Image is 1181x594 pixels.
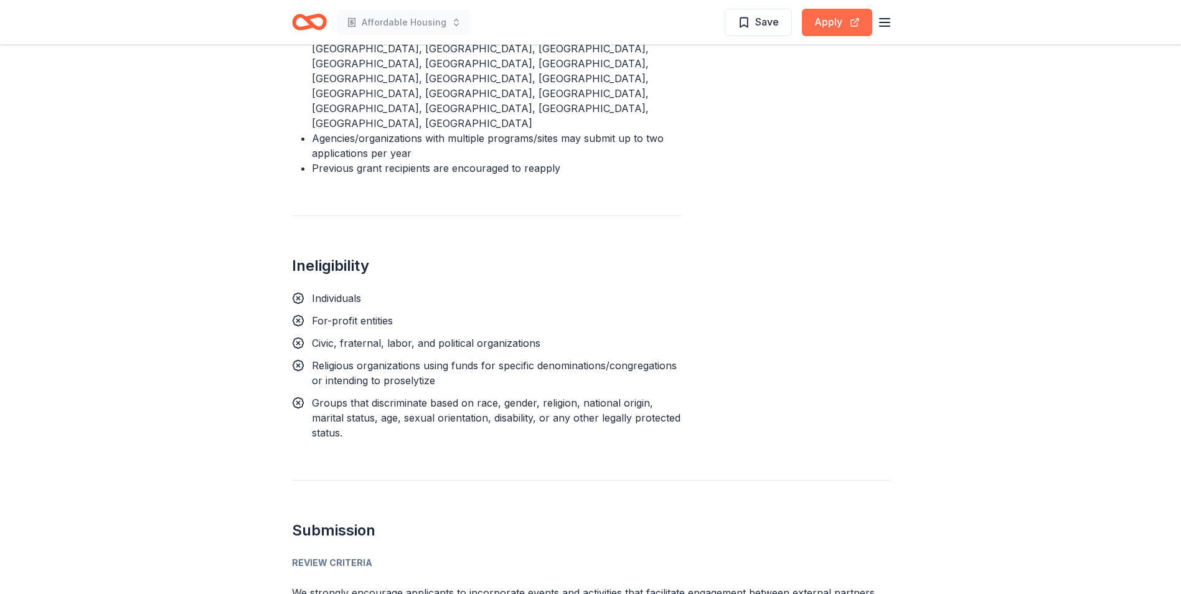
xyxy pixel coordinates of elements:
[312,292,361,304] span: Individuals
[755,14,779,30] span: Save
[725,9,792,36] button: Save
[362,15,446,30] span: Affordable Housing
[337,10,471,35] button: Affordable Housing
[292,256,680,276] h2: Ineligibility
[312,161,680,176] li: Previous grant recipients are encouraged to reapply
[312,397,680,439] span: Groups that discriminate based on race, gender, religion, national origin, marital status, age, s...
[312,314,393,327] span: For-profit entities
[312,359,677,387] span: Religious organizations using funds for specific denominations/congregations or intending to pros...
[802,9,872,36] button: Apply
[312,337,540,349] span: Civic, fraternal, labor, and political organizations
[312,131,680,161] li: Agencies/organizations with multiple programs/sites may submit up to two applications per year
[292,7,327,37] a: Home
[292,555,890,570] div: Review Criteria
[292,521,890,540] h2: Submission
